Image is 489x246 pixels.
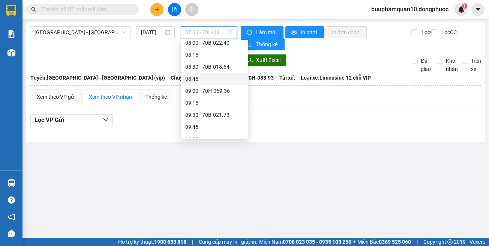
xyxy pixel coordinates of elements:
[30,75,165,81] b: Tuyến: [GEOGRAPHIC_DATA] - [GEOGRAPHIC_DATA] (vip)
[41,5,130,14] input: Tìm tên, số ĐT hoặc mã đơn
[185,27,232,38] span: 07:30 - 70H-083.93
[6,5,16,16] img: logo-vxr
[468,57,484,73] span: Trên xe
[418,57,434,73] span: Đã giao
[259,238,351,246] span: Miền Nam
[463,3,466,9] span: 1
[7,49,15,57] img: warehouse-icon
[365,5,454,14] span: buuphamquan10.dongphuoc
[168,3,181,16] button: file-add
[185,51,244,59] div: 08:15
[199,238,257,246] span: Cung cấp máy in - giấy in:
[141,28,163,36] input: 12/09/2025
[2,54,46,59] span: In ngày:
[7,179,15,187] img: warehouse-icon
[379,239,411,245] strong: 0369 525 060
[256,40,279,48] span: Thống kê
[279,74,295,82] span: Tài xế:
[185,99,244,107] div: 09:15
[59,4,103,11] strong: ĐỒNG PHƯỚC
[458,6,465,13] img: icon-new-feature
[154,239,186,245] strong: 1900 633 818
[291,30,298,36] span: printer
[59,33,92,38] span: Hotline: 19001152
[189,7,194,12] span: aim
[7,30,15,38] img: solution-icon
[283,239,351,245] strong: 0708 023 035 - 0935 103 250
[301,74,371,82] span: Loại xe: Limousine 12 chỗ VIP
[185,75,244,83] div: 08:45
[185,111,244,119] div: 09:30 - 70B-021.73
[89,93,132,101] div: Xem theo VP nhận
[247,30,253,36] span: sync
[37,93,75,101] div: Xem theo VP gửi
[59,12,101,21] span: Bến xe [GEOGRAPHIC_DATA]
[443,57,461,73] span: Kho nhận
[59,23,103,32] span: 01 Võ Văn Truyện, KP.1, Phường 2
[241,38,285,50] button: bar-chartThống kê
[475,6,481,13] span: caret-down
[462,3,467,9] sup: 1
[418,28,438,36] span: Lọc CR
[154,7,160,12] span: plus
[30,114,113,126] button: Lọc VP Gửi
[20,41,92,47] span: -----------------------------------------
[185,39,244,47] div: 08:00 - 70B-022.40
[3,5,36,38] img: logo
[326,26,367,38] button: In đơn chọn
[8,230,15,237] span: message
[185,87,244,95] div: 09:00 - 70H-069.36
[231,74,274,82] span: Số xe: 70H-083.93
[438,28,458,36] span: Lọc CC
[103,117,109,123] span: down
[241,26,283,38] button: syncLàm mới
[247,42,253,48] span: bar-chart
[2,48,81,53] span: [PERSON_NAME]:
[171,74,225,82] span: Chuyến: (07:30 [DATE])
[185,123,244,131] div: 09:45
[16,54,46,59] span: 06:58:37 [DATE]
[447,239,453,244] span: copyright
[353,240,355,243] span: ⚪️
[192,238,193,246] span: |
[471,3,484,16] button: caret-down
[185,135,244,143] div: 10:00
[34,27,126,38] span: Hồ Chí Minh - Tây Ninh (vip)
[417,238,418,246] span: |
[150,3,163,16] button: plus
[185,3,198,16] button: aim
[37,48,82,53] span: BPQ101209250003
[301,28,318,36] span: In phơi
[172,7,177,12] span: file-add
[256,28,277,36] span: Làm mới
[357,238,411,246] span: Miền Bắc
[145,93,167,101] div: Thống kê
[8,196,15,204] span: question-circle
[31,7,36,12] span: search
[185,63,244,71] div: 08:30 - 70B-018.64
[242,54,286,66] button: downloadXuất Excel
[285,26,324,38] button: printerIn phơi
[34,115,64,125] span: Lọc VP Gửi
[8,213,15,220] span: notification
[118,238,186,246] span: Hỗ trợ kỹ thuật:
